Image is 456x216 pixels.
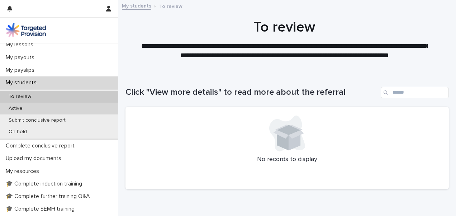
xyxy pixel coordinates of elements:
p: My payslips [3,67,40,74]
p: 🎓 Complete SEMH training [3,206,80,212]
p: Complete conclusive report [3,142,80,149]
a: My students [122,1,151,10]
input: Search [381,87,449,98]
p: My students [3,79,42,86]
p: My payouts [3,54,40,61]
p: My resources [3,168,45,175]
p: Submit conclusive report [3,117,71,123]
p: Upload my documents [3,155,67,162]
h1: To review [125,19,443,36]
h1: Click "View more details" to read more about the referral [125,87,378,98]
img: M5nRWzHhSzIhMunXDL62 [6,23,46,37]
p: To review [3,94,37,100]
p: Active [3,105,28,112]
p: 🎓 Complete induction training [3,180,88,187]
p: No records to display [134,156,440,164]
p: To review [159,2,182,10]
p: My lessons [3,41,39,48]
p: 🎓 Complete further training Q&A [3,193,96,200]
p: On hold [3,129,33,135]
